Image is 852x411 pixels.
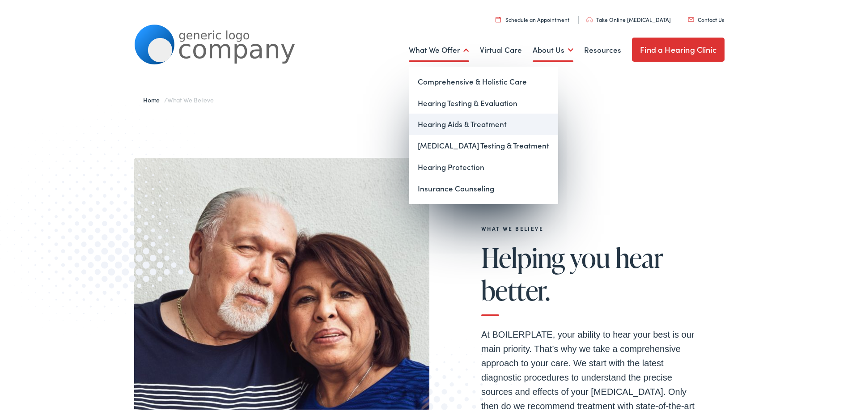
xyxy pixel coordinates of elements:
[615,241,663,271] span: hear
[584,32,621,65] a: Resources
[481,274,550,303] span: better.
[688,14,724,21] a: Contact Us
[533,32,573,65] a: About Us
[632,36,725,60] a: Find a Hearing Clinic
[481,241,565,271] span: Helping
[409,32,469,65] a: What We Offer
[586,14,671,21] a: Take Online [MEDICAL_DATA]
[496,14,569,21] a: Schedule an Appointment
[409,69,558,91] a: Comprehensive & Holistic Care
[480,32,522,65] a: Virtual Care
[688,16,694,20] img: utility icon
[409,112,558,133] a: Hearing Aids & Treatment
[409,133,558,155] a: [MEDICAL_DATA] Testing & Treatment
[409,91,558,112] a: Hearing Testing & Evaluation
[586,15,593,21] img: utility icon
[481,224,696,230] h2: What We Believe
[570,241,610,271] span: you
[409,176,558,198] a: Insurance Counseling
[496,15,501,21] img: utility icon
[409,155,558,176] a: Hearing Protection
